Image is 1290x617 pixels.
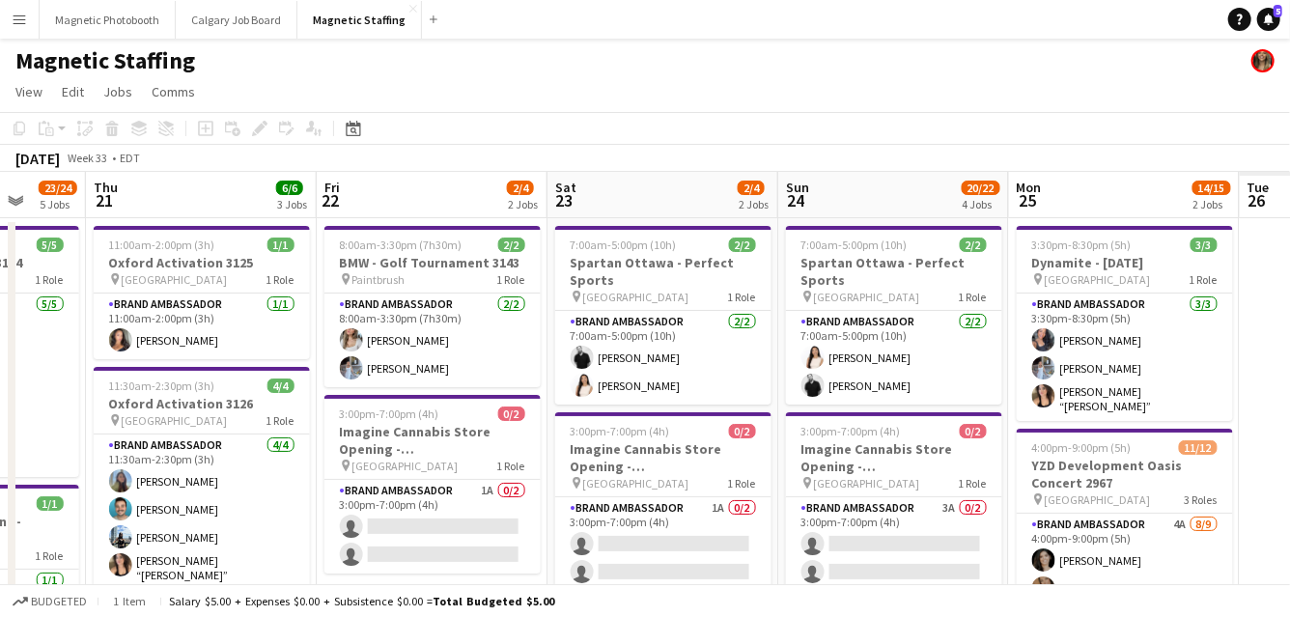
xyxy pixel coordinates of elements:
[324,480,541,574] app-card-role: Brand Ambassador1A0/23:00pm-7:00pm (4h)
[324,294,541,387] app-card-role: Brand Ambassador2/28:00am-3:30pm (7h30m)[PERSON_NAME][PERSON_NAME]
[1245,189,1270,211] span: 26
[739,197,769,211] div: 2 Jobs
[1179,440,1218,455] span: 11/12
[728,476,756,491] span: 1 Role
[36,548,64,563] span: 1 Role
[1017,457,1233,491] h3: YZD Development Oasis Concert 2967
[583,290,689,304] span: [GEOGRAPHIC_DATA]
[297,1,422,39] button: Magnetic Staffing
[31,595,87,608] span: Budgeted
[1192,181,1231,195] span: 14/15
[8,79,50,104] a: View
[1017,294,1233,421] app-card-role: Brand Ambassador3/33:30pm-8:30pm (5h)[PERSON_NAME][PERSON_NAME][PERSON_NAME] “[PERSON_NAME]” [PER...
[39,181,77,195] span: 23/24
[120,151,140,165] div: EDT
[1248,179,1270,196] span: Tue
[109,238,215,252] span: 11:00am-2:00pm (3h)
[169,594,554,608] div: Salary $5.00 + Expenses $0.00 + Subsistence $0.00 =
[738,181,765,195] span: 2/4
[786,497,1002,591] app-card-role: Brand Ambassador3A0/23:00pm-7:00pm (4h)
[276,181,303,195] span: 6/6
[266,413,294,428] span: 1 Role
[340,238,463,252] span: 8:00am-3:30pm (7h30m)
[94,226,310,359] app-job-card: 11:00am-2:00pm (3h)1/1Oxford Activation 3125 [GEOGRAPHIC_DATA]1 RoleBrand Ambassador1/111:00am-2:...
[433,594,554,608] span: Total Budgeted $5.00
[64,151,112,165] span: Week 33
[571,238,677,252] span: 7:00am-5:00pm (10h)
[555,440,771,475] h3: Imagine Cannabis Store Opening - [GEOGRAPHIC_DATA]
[1193,197,1230,211] div: 2 Jobs
[340,407,439,421] span: 3:00pm-7:00pm (4h)
[498,238,525,252] span: 2/2
[324,226,541,387] app-job-card: 8:00am-3:30pm (7h30m)2/2BMW - Golf Tournament 3143 Paintbrush1 RoleBrand Ambassador2/28:00am-3:30...
[352,272,406,287] span: Paintbrush
[10,591,90,612] button: Budgeted
[1032,238,1132,252] span: 3:30pm-8:30pm (5h)
[786,311,1002,405] app-card-role: Brand Ambassador2/27:00am-5:00pm (10h)[PERSON_NAME][PERSON_NAME]
[15,149,60,168] div: [DATE]
[960,424,987,438] span: 0/2
[62,83,84,100] span: Edit
[91,189,118,211] span: 21
[801,238,908,252] span: 7:00am-5:00pm (10h)
[1014,189,1042,211] span: 25
[497,459,525,473] span: 1 Role
[1190,272,1218,287] span: 1 Role
[1274,5,1282,17] span: 5
[552,189,576,211] span: 23
[106,594,153,608] span: 1 item
[54,79,92,104] a: Edit
[40,1,176,39] button: Magnetic Photobooth
[152,83,195,100] span: Comms
[729,238,756,252] span: 2/2
[1185,492,1218,507] span: 3 Roles
[109,379,215,393] span: 11:30am-2:30pm (3h)
[324,423,541,458] h3: Imagine Cannabis Store Opening - [GEOGRAPHIC_DATA]
[267,379,294,393] span: 4/4
[352,459,459,473] span: [GEOGRAPHIC_DATA]
[497,272,525,287] span: 1 Role
[786,412,1002,591] app-job-card: 3:00pm-7:00pm (4h)0/2Imagine Cannabis Store Opening - [GEOGRAPHIC_DATA] [GEOGRAPHIC_DATA]1 RoleBr...
[176,1,297,39] button: Calgary Job Board
[555,254,771,289] h3: Spartan Ottawa - Perfect Sports
[555,497,771,591] app-card-role: Brand Ambassador1A0/23:00pm-7:00pm (4h)
[571,424,670,438] span: 3:00pm-7:00pm (4h)
[508,197,538,211] div: 2 Jobs
[786,226,1002,405] div: 7:00am-5:00pm (10h)2/2Spartan Ottawa - Perfect Sports [GEOGRAPHIC_DATA]1 RoleBrand Ambassador2/27...
[96,79,140,104] a: Jobs
[1251,49,1275,72] app-user-avatar: Bianca Fantauzzi
[1045,272,1151,287] span: [GEOGRAPHIC_DATA]
[1017,226,1233,421] app-job-card: 3:30pm-8:30pm (5h)3/3Dynamite - [DATE] [GEOGRAPHIC_DATA]1 RoleBrand Ambassador3/33:30pm-8:30pm (5...
[555,226,771,405] app-job-card: 7:00am-5:00pm (10h)2/2Spartan Ottawa - Perfect Sports [GEOGRAPHIC_DATA]1 RoleBrand Ambassador2/27...
[1045,492,1151,507] span: [GEOGRAPHIC_DATA]
[324,395,541,574] div: 3:00pm-7:00pm (4h)0/2Imagine Cannabis Store Opening - [GEOGRAPHIC_DATA] [GEOGRAPHIC_DATA]1 RoleBr...
[1032,440,1132,455] span: 4:00pm-9:00pm (5h)
[266,272,294,287] span: 1 Role
[37,496,64,511] span: 1/1
[1191,238,1218,252] span: 3/3
[324,254,541,271] h3: BMW - Golf Tournament 3143
[786,440,1002,475] h3: Imagine Cannabis Store Opening - [GEOGRAPHIC_DATA]
[322,189,340,211] span: 22
[94,294,310,359] app-card-role: Brand Ambassador1/111:00am-2:00pm (3h)[PERSON_NAME]
[507,181,534,195] span: 2/4
[728,290,756,304] span: 1 Role
[963,197,999,211] div: 4 Jobs
[814,290,920,304] span: [GEOGRAPHIC_DATA]
[786,179,809,196] span: Sun
[959,476,987,491] span: 1 Role
[36,272,64,287] span: 1 Role
[729,424,756,438] span: 0/2
[94,254,310,271] h3: Oxford Activation 3125
[324,179,340,196] span: Fri
[94,179,118,196] span: Thu
[144,79,203,104] a: Comms
[40,197,76,211] div: 5 Jobs
[94,367,310,590] app-job-card: 11:30am-2:30pm (3h)4/4Oxford Activation 3126 [GEOGRAPHIC_DATA]1 RoleBrand Ambassador4/411:30am-2:...
[94,395,310,412] h3: Oxford Activation 3126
